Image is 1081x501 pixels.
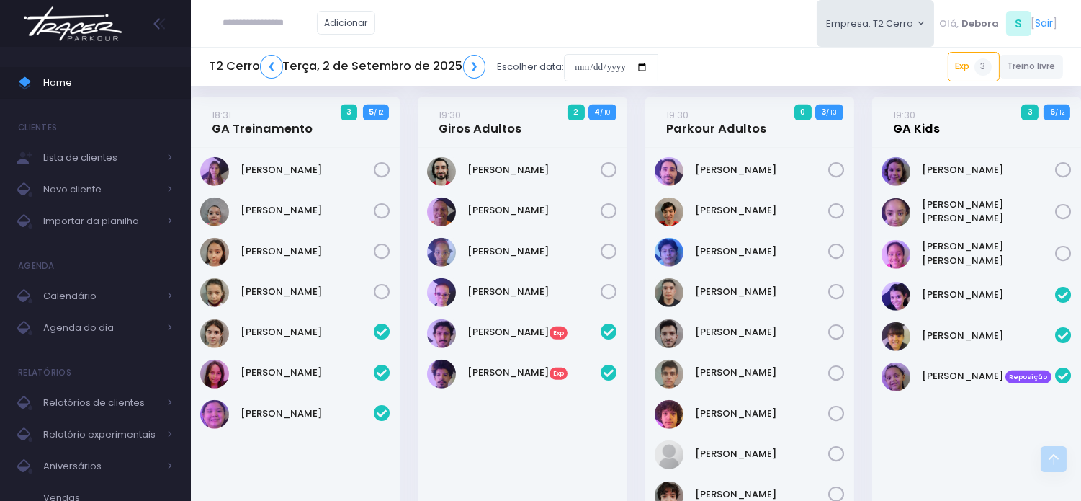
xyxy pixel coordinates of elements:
img: Vivian Damas Carneiro [882,363,910,391]
span: Exp [550,368,568,381]
a: [PERSON_NAME] [241,163,374,177]
img: Erik Huanca [655,238,683,267]
a: [PERSON_NAME] [695,365,828,380]
a: [PERSON_NAME] [468,203,601,218]
img: Arnaldo Barbosa Pinto [655,157,683,186]
h4: Agenda [18,252,55,280]
a: [PERSON_NAME] [241,407,374,421]
a: Adicionar [317,11,376,35]
a: [PERSON_NAME] [PERSON_NAME] [922,239,1055,267]
a: [PERSON_NAME] [695,244,828,259]
h4: Clientes [18,113,57,142]
small: / 10 [600,108,610,117]
span: Lista de clientes [43,148,158,167]
img: Lucas Palomino [655,400,683,429]
small: 19:30 [439,108,462,122]
img: Luca Lourenço Senise [427,319,456,348]
img: Sophia Victoria da Silva Reis [882,240,910,269]
span: 0 [794,105,812,120]
h4: Relatórios [18,358,71,387]
a: [PERSON_NAME] [241,203,374,218]
img: Rosa Luiza Barbosa Luciano [427,238,456,267]
a: [PERSON_NAME] [695,285,828,299]
span: 3 [341,105,358,120]
a: [PERSON_NAME] [241,365,374,380]
div: [ ] [934,7,1063,40]
a: Sair [1036,16,1054,31]
img: Guilherme Sato [655,278,683,307]
small: / 12 [374,108,383,117]
a: [PERSON_NAME] [241,285,374,299]
img: Laura Linck [200,238,229,267]
a: [PERSON_NAME]Exp [468,365,601,380]
span: 2 [568,105,585,120]
img: Natália Neves [655,440,683,469]
span: Novo cliente [43,180,158,199]
small: 19:30 [893,108,915,122]
img: Livia Braga de Oliveira [882,282,910,311]
a: ❮ [260,55,283,79]
a: [PERSON_NAME]Exp [468,325,601,340]
img: Gabriela Nakabayashi Ferreira [200,400,229,429]
strong: 4 [594,106,600,118]
h5: T2 Cerro Terça, 2 de Setembro de 2025 [209,55,485,79]
a: [PERSON_NAME] [922,163,1055,177]
a: [PERSON_NAME] [468,285,601,299]
img: Leonardo Barreto de Oliveira Campos [655,360,683,389]
img: Manuella Brizuela Munhoz [882,322,910,351]
span: Agenda do dia [43,319,158,337]
span: 3 [974,58,992,76]
a: [PERSON_NAME] [695,447,828,461]
strong: 3 [821,106,826,118]
a: [PERSON_NAME] [241,244,374,259]
span: Relatórios de clientes [43,394,158,412]
img: Ana Clara Dotta [200,360,229,389]
span: Importar da planilha [43,212,158,231]
a: [PERSON_NAME] Reposição [922,369,1055,383]
a: 19:30Parkour Adultos [666,107,766,136]
img: Eduardo Ribeiro Castro [655,198,683,226]
a: [PERSON_NAME] [922,329,1055,343]
div: Escolher data: [209,50,658,84]
img: Kleber Barbosa dos Santos Reis [427,198,456,226]
a: [PERSON_NAME] [468,163,601,177]
span: Aniversários [43,457,158,476]
img: Alice Castellani Malavasi [200,157,229,186]
img: AMANDA PARRINI [200,319,229,348]
small: 19:30 [666,108,688,122]
small: / 13 [826,108,837,117]
small: 18:31 [212,108,231,122]
a: ❯ [463,55,486,79]
strong: 5 [369,106,374,118]
small: / 12 [1055,108,1064,117]
img: Sofia Miranda Venturacci [200,278,229,307]
a: Treino livre [1000,55,1064,79]
img: Vanessa da Silva Chaves [427,278,456,307]
a: Exp3 [948,52,1000,81]
a: 18:31GA Treinamento [212,107,313,136]
span: Debora [961,17,999,31]
span: Relatório experimentais [43,425,158,444]
span: Exp [550,327,568,340]
a: 19:30GA Kids [893,107,940,136]
span: Calendário [43,287,158,306]
span: Home [43,74,173,92]
a: [PERSON_NAME] [922,288,1055,302]
a: [PERSON_NAME] [468,244,601,259]
a: [PERSON_NAME] [695,163,828,177]
a: [PERSON_NAME] [695,325,828,340]
img: Ian Magalhães [655,319,683,348]
a: [PERSON_NAME] [695,203,828,218]
a: [PERSON_NAME] [241,325,374,340]
strong: 6 [1050,106,1055,118]
span: S [1006,11,1031,36]
a: 19:30Giros Adultos [439,107,522,136]
img: Luiza perez ferreira [882,157,910,186]
a: [PERSON_NAME] [PERSON_NAME] [922,198,1055,226]
img: Bruno Milan Perfetto [427,157,456,186]
img: Ricardo Yuri [427,360,456,389]
span: Olá, [940,17,959,31]
a: [PERSON_NAME] [695,407,828,421]
img: Maria Clara Grota [882,198,910,227]
span: Reposição [1005,371,1051,383]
